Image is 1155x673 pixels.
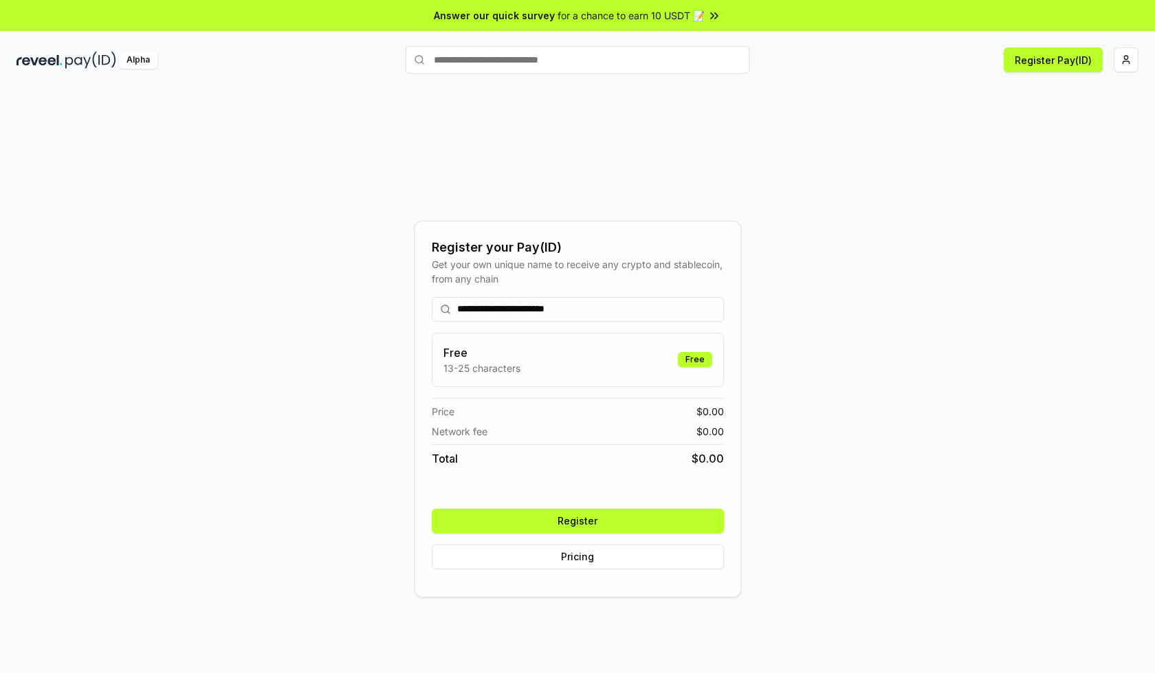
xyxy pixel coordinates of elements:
span: for a chance to earn 10 USDT 📝 [558,8,705,23]
span: $ 0.00 [696,404,724,419]
img: reveel_dark [16,52,63,69]
span: $ 0.00 [692,450,724,467]
div: Register your Pay(ID) [432,238,724,257]
button: Register [432,509,724,533]
span: Network fee [432,424,487,439]
button: Pricing [432,544,724,569]
button: Register Pay(ID) [1004,47,1103,72]
div: Free [678,352,712,367]
img: pay_id [65,52,116,69]
span: Total [432,450,458,467]
span: Price [432,404,454,419]
span: $ 0.00 [696,424,724,439]
div: Alpha [119,52,157,69]
p: 13-25 characters [443,361,520,375]
span: Answer our quick survey [434,8,555,23]
h3: Free [443,344,520,361]
div: Get your own unique name to receive any crypto and stablecoin, from any chain [432,257,724,286]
